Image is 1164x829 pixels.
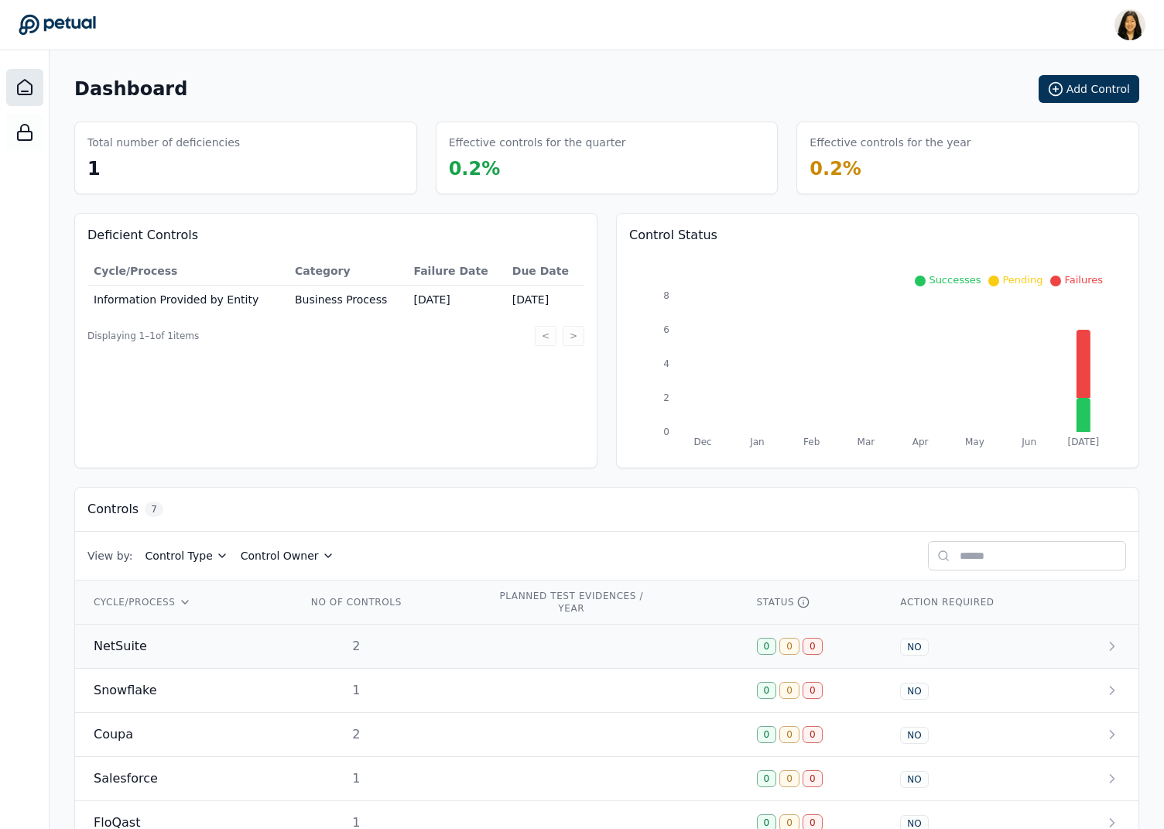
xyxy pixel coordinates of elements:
[87,135,240,150] h3: Total number of deficiencies
[803,437,820,447] tspan: Feb
[663,358,669,369] tspan: 4
[449,158,501,180] span: 0.2 %
[241,548,334,564] button: Control Owner
[1039,75,1139,103] button: Add Control
[858,437,875,447] tspan: Mar
[407,257,505,286] th: Failure Date
[757,726,777,743] div: 0
[87,330,199,342] span: Displaying 1– 1 of 1 items
[145,502,163,517] span: 7
[779,682,799,699] div: 0
[306,725,406,744] div: 2
[929,274,981,286] span: Successes
[94,769,158,788] span: Salesforce
[810,135,971,150] h3: Effective controls for the year
[535,326,556,346] button: <
[663,290,669,301] tspan: 8
[19,14,96,36] a: Go to Dashboard
[900,683,928,700] div: NO
[757,682,777,699] div: 0
[663,324,669,335] tspan: 6
[749,437,765,447] tspan: Jan
[449,135,626,150] h3: Effective controls for the quarter
[87,500,139,519] h3: Controls
[810,158,861,180] span: 0.2 %
[407,286,505,314] td: [DATE]
[663,392,669,403] tspan: 2
[757,596,864,608] div: STATUS
[6,114,43,151] a: SOC
[87,257,289,286] th: Cycle/Process
[289,286,407,314] td: Business Process
[94,637,147,656] span: NetSuite
[94,681,157,700] span: Snowflake
[1064,274,1103,286] span: Failures
[757,770,777,787] div: 0
[94,596,269,608] div: CYCLE/PROCESS
[306,769,406,788] div: 1
[306,637,406,656] div: 2
[803,638,823,655] div: 0
[803,726,823,743] div: 0
[145,548,228,564] button: Control Type
[1021,437,1036,447] tspan: Jun
[629,226,1126,245] h3: Control Status
[563,326,584,346] button: >
[1068,437,1100,447] tspan: [DATE]
[1002,274,1042,286] span: Pending
[87,548,133,564] span: View by:
[694,437,712,447] tspan: Dec
[757,638,777,655] div: 0
[900,727,928,744] div: NO
[6,69,43,106] a: Dashboard
[87,158,101,180] span: 1
[87,286,289,314] td: Information Provided by Entity
[900,771,928,788] div: NO
[803,682,823,699] div: 0
[900,639,928,656] div: NO
[663,426,669,437] tspan: 0
[74,77,187,101] h1: Dashboard
[965,437,984,447] tspan: May
[779,638,799,655] div: 0
[87,226,584,245] h3: Deficient Controls
[1114,9,1145,40] img: Renee Park
[779,726,799,743] div: 0
[94,725,133,744] span: Coupa
[506,286,584,314] td: [DATE]
[506,257,584,286] th: Due Date
[912,437,929,447] tspan: Apr
[306,596,406,608] div: NO OF CONTROLS
[289,257,407,286] th: Category
[882,581,1065,625] th: ACTION REQUIRED
[803,770,823,787] div: 0
[779,770,799,787] div: 0
[306,681,406,700] div: 1
[497,590,645,615] div: PLANNED TEST EVIDENCES / YEAR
